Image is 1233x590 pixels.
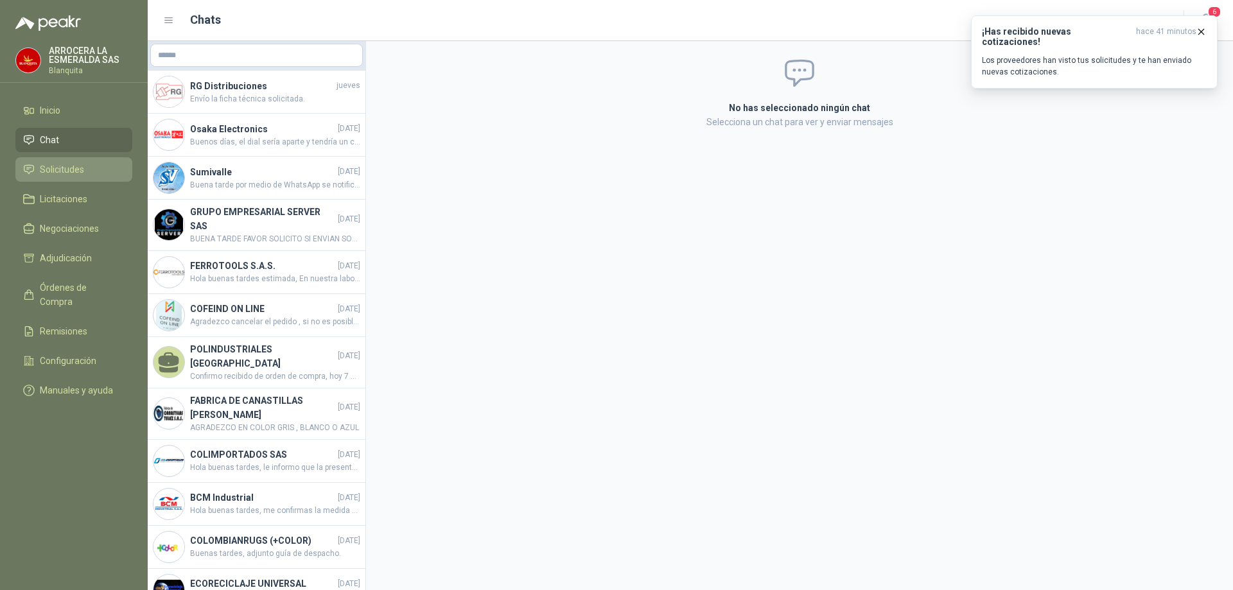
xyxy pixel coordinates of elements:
[190,342,335,370] h4: POLINDUSTRIALES [GEOGRAPHIC_DATA]
[148,388,365,440] a: Company LogoFABRICA DE CANASTILLAS [PERSON_NAME][DATE]AGRADEZCO EN COLOR GRIS , BLANCO O AZUL
[1136,26,1196,47] span: hace 41 minutos
[15,157,132,182] a: Solicitudes
[148,251,365,294] a: Company LogoFERROTOOLS S.A.S.[DATE]Hola buenas tardes estimada, En nuestra labor de seguimiento a...
[190,462,360,474] span: Hola buenas tardes, le informo que la presentación de de la lámina es de 125 cm x 245 cm transpar...
[15,246,132,270] a: Adjudicación
[337,80,360,92] span: jueves
[16,48,40,73] img: Company Logo
[190,316,360,328] span: Agradezco cancelar el pedido , si no es posible la entrega en sitio
[15,216,132,241] a: Negociaciones
[190,205,335,233] h4: GRUPO EMPRESARIAL SERVER SAS
[148,440,365,483] a: Company LogoCOLIMPORTADOS SAS[DATE]Hola buenas tardes, le informo que la presentación de de la lá...
[40,324,87,338] span: Remisiones
[1207,6,1221,18] span: 6
[338,350,360,362] span: [DATE]
[153,257,184,288] img: Company Logo
[15,349,132,373] a: Configuración
[15,378,132,403] a: Manuales y ayuda
[40,251,92,265] span: Adjudicación
[40,192,87,206] span: Licitaciones
[971,15,1218,89] button: ¡Has recibido nuevas cotizaciones!hace 41 minutos Los proveedores han visto tus solicitudes y te ...
[148,526,365,569] a: Company LogoCOLOMBIANRUGS (+COLOR)[DATE]Buenas tardes, adjunto guía de despacho.
[338,578,360,590] span: [DATE]
[190,422,360,434] span: AGRADEZCO EN COLOR GRIS , BLANCO O AZUL
[338,492,360,504] span: [DATE]
[15,319,132,343] a: Remisiones
[190,79,334,93] h4: RG Distribuciones
[153,446,184,476] img: Company Logo
[148,294,365,337] a: Company LogoCOFEIND ON LINE[DATE]Agradezco cancelar el pedido , si no es posible la entrega en sitio
[190,233,360,245] span: BUENA TARDE FAVOR SOLICITO SI ENVIAN SOLICITUD DE COPMPRA POR 2 VALVULAS DE BOLA ACRO INOX 1" X 3...
[190,447,335,462] h4: COLIMPORTADOS SAS
[153,489,184,519] img: Company Logo
[15,275,132,314] a: Órdenes de Compra
[49,67,132,74] p: Blanquita
[982,55,1207,78] p: Los proveedores han visto tus solicitudes y te han enviado nuevas cotizaciones.
[40,354,96,368] span: Configuración
[148,157,365,200] a: Company LogoSumivalle[DATE]Buena tarde por medio de WhatsApp se notifico que se demora de 5 a 7 d...
[148,337,365,388] a: POLINDUSTRIALES [GEOGRAPHIC_DATA][DATE]Confirmo recibido de orden de compra, hoy 7 de junio se de...
[153,209,184,240] img: Company Logo
[153,119,184,150] img: Company Logo
[190,136,360,148] span: Buenos días, el dial sería aparte y tendría un costo de 33.350 cada uno iva incluido. Quieren que...
[190,534,335,548] h4: COLOMBIANRUGS (+COLOR)
[338,260,360,272] span: [DATE]
[338,213,360,225] span: [DATE]
[338,401,360,413] span: [DATE]
[15,128,132,152] a: Chat
[153,300,184,331] img: Company Logo
[338,535,360,547] span: [DATE]
[190,370,360,383] span: Confirmo recibido de orden de compra, hoy 7 de junio se despacha facturado el pedido a la direcci...
[338,303,360,315] span: [DATE]
[338,166,360,178] span: [DATE]
[190,122,335,136] h4: Osaka Electronics
[190,11,221,29] h1: Chats
[153,162,184,193] img: Company Logo
[40,221,99,236] span: Negociaciones
[1194,9,1218,32] button: 6
[190,165,335,179] h4: Sumivalle
[190,505,360,517] span: Hola buenas tardes, me confirmas la medida del acrílico ya que no veo la nueva modificación
[338,123,360,135] span: [DATE]
[49,46,132,64] p: ARROCERA LA ESMERALDA SAS
[148,114,365,157] a: Company LogoOsaka Electronics[DATE]Buenos días, el dial sería aparte y tendría un costo de 33.350...
[190,548,360,560] span: Buenas tardes, adjunto guía de despacho.
[190,273,360,285] span: Hola buenas tardes estimada, En nuestra labor de seguimiento a las ofertas presentadas, queríamos...
[40,162,84,177] span: Solicitudes
[40,281,120,309] span: Órdenes de Compra
[153,76,184,107] img: Company Logo
[190,259,335,273] h4: FERROTOOLS S.A.S.
[153,532,184,562] img: Company Logo
[153,398,184,429] img: Company Logo
[15,15,81,31] img: Logo peakr
[40,133,59,147] span: Chat
[148,200,365,251] a: Company LogoGRUPO EMPRESARIAL SERVER SAS[DATE]BUENA TARDE FAVOR SOLICITO SI ENVIAN SOLICITUD DE C...
[575,115,1024,129] p: Selecciona un chat para ver y enviar mensajes
[982,26,1131,47] h3: ¡Has recibido nuevas cotizaciones!
[190,490,335,505] h4: BCM Industrial
[148,483,365,526] a: Company LogoBCM Industrial[DATE]Hola buenas tardes, me confirmas la medida del acrílico ya que no...
[15,187,132,211] a: Licitaciones
[190,302,335,316] h4: COFEIND ON LINE
[575,101,1024,115] h2: No has seleccionado ningún chat
[190,93,360,105] span: Envío la ficha técnica solicitada.
[40,383,113,397] span: Manuales y ayuda
[148,71,365,114] a: Company LogoRG DistribucionesjuevesEnvío la ficha técnica solicitada.
[338,449,360,461] span: [DATE]
[190,179,360,191] span: Buena tarde por medio de WhatsApp se notifico que se demora de 5 a 7 días mas por el tema es que ...
[40,103,60,117] span: Inicio
[15,98,132,123] a: Inicio
[190,394,335,422] h4: FABRICA DE CANASTILLAS [PERSON_NAME]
